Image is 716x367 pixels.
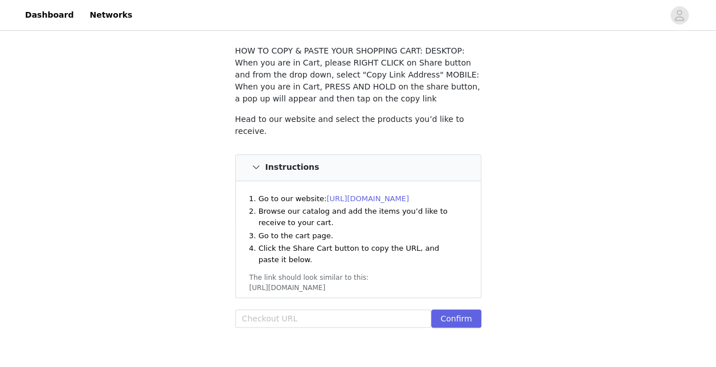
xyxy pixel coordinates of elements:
p: HOW TO COPY & PASTE YOUR SHOPPING CART: DESKTOP: When you are in Cart, please RIGHT CLICK on Shar... [235,45,481,105]
div: The link should look similar to this: [249,272,467,283]
li: Go to our website: [259,193,461,205]
input: Checkout URL [235,309,432,328]
li: Browse our catalog and add the items you’d like to receive to your cart. [259,206,461,228]
li: Click the Share Cart button to copy the URL, and paste it below. [259,243,461,265]
li: Go to the cart page. [259,230,461,242]
button: Confirm [431,309,481,328]
div: avatar [674,6,685,25]
a: [URL][DOMAIN_NAME] [326,194,409,203]
a: Dashboard [18,2,80,28]
div: [URL][DOMAIN_NAME] [249,283,467,293]
a: Networks [83,2,139,28]
p: Head to our website and select the products you’d like to receive. [235,113,481,137]
h4: Instructions [265,163,320,172]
